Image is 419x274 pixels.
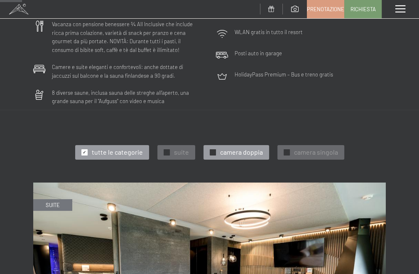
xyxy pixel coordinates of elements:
span: camera singola [294,148,338,157]
p: HolidayPass Premium – Bus e treno gratis [235,70,333,79]
span: suite [174,148,189,157]
span: ✓ [83,149,86,155]
span: ✓ [285,149,288,155]
span: Richiesta [350,5,376,13]
span: ✓ [165,149,168,155]
span: Prenotazione [307,5,344,13]
span: tutte le categorie [92,148,143,157]
a: Richiesta [345,0,381,18]
p: Posti auto in garage [235,49,282,58]
a: Schwarzensteinsuite con sauna finlandese [33,183,386,188]
p: 8 diverse saune, inclusa sauna delle streghe all’aperto, una grande sauna per il "Aufguss" con vi... [52,89,203,106]
p: Vacanza con pensione benessere ¾ All Inclusive che include ricca prima colazione, varietà di snac... [52,20,203,54]
p: Camere e suite eleganti e confortevoli: anche dottate di jaccuzzi sul balcone e la sauna finlande... [52,63,203,80]
span: camera doppia [220,148,263,157]
span: ✓ [211,149,214,155]
a: Prenotazione [307,0,344,18]
p: WLAN gratis in tutto il resort [235,28,303,37]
